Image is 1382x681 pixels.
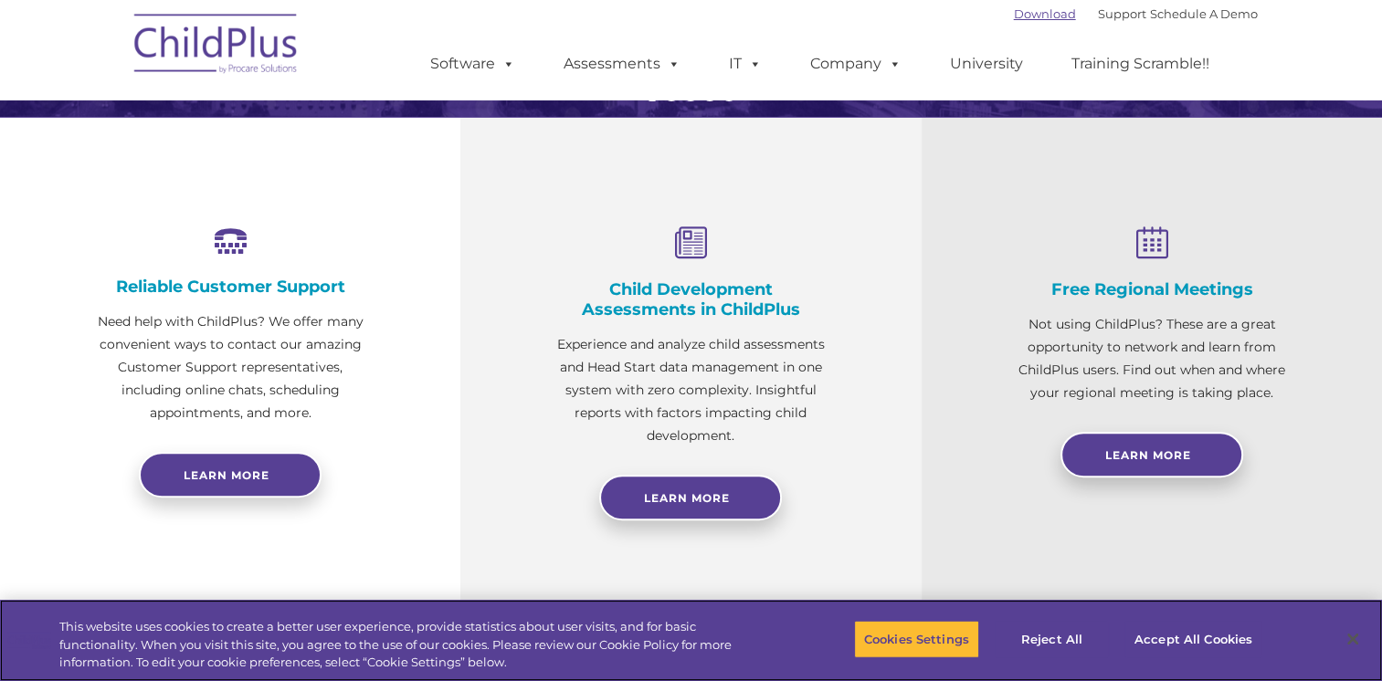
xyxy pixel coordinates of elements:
font: | [1014,6,1258,21]
a: Learn more [139,452,322,498]
a: Learn More [1060,432,1243,477]
button: Close [1333,619,1373,659]
h4: Free Regional Meetings [1013,279,1291,299]
h4: Reliable Customer Support [91,277,369,297]
button: Reject All [995,620,1109,658]
img: ChildPlus by Procare Solutions [125,1,308,92]
div: This website uses cookies to create a better user experience, provide statistics about user visit... [59,618,760,672]
a: IT [711,46,780,82]
span: Learn more [184,468,269,482]
span: Phone number [254,195,332,209]
a: Support [1098,6,1146,21]
span: Learn More [1105,448,1191,462]
a: Company [792,46,920,82]
a: Schedule A Demo [1150,6,1258,21]
p: Not using ChildPlus? These are a great opportunity to network and learn from ChildPlus users. Fin... [1013,313,1291,404]
span: Last name [254,120,310,134]
a: University [932,46,1041,82]
button: Accept All Cookies [1124,620,1262,658]
a: Training Scramble!! [1053,46,1228,82]
p: Need help with ChildPlus? We offer many convenient ways to contact our amazing Customer Support r... [91,310,369,424]
a: Learn More [599,475,782,520]
span: Learn More [644,491,730,505]
p: Experience and analyze child assessments and Head Start data management in one system with zero c... [552,333,829,447]
a: Assessments [545,46,699,82]
h4: Child Development Assessments in ChildPlus [552,279,829,320]
a: Download [1014,6,1076,21]
button: Cookies Settings [854,620,979,658]
a: Software [412,46,533,82]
